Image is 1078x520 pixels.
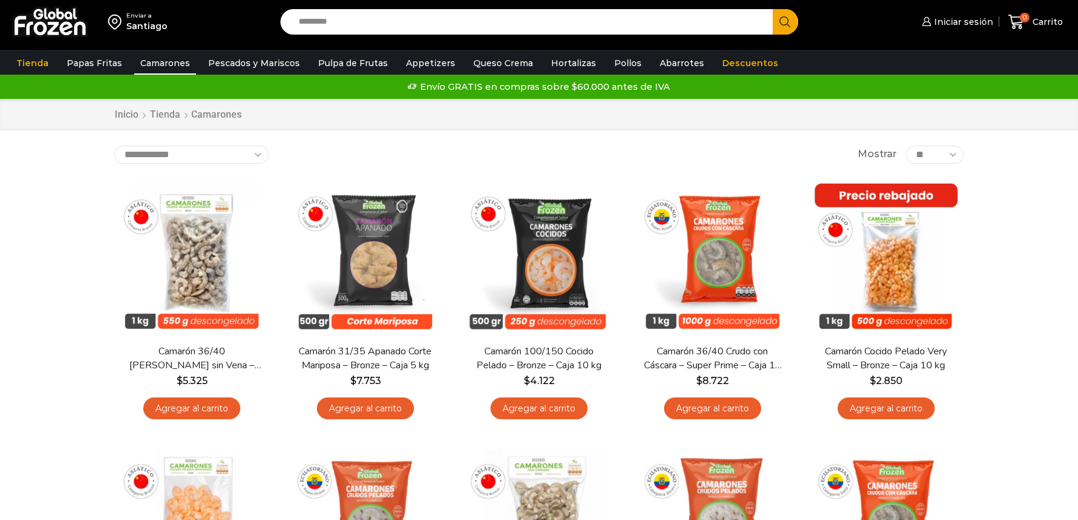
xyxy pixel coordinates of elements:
[296,345,435,373] a: Camarón 31/35 Apanado Corte Mariposa – Bronze – Caja 5 kg
[1005,8,1066,36] a: 0 Carrito
[870,375,903,387] bdi: 2.850
[317,397,414,420] a: Agregar al carrito: “Camarón 31/35 Apanado Corte Mariposa - Bronze - Caja 5 kg”
[838,397,935,420] a: Agregar al carrito: “Camarón Cocido Pelado Very Small - Bronze - Caja 10 kg”
[716,52,784,75] a: Descuentos
[696,375,729,387] bdi: 8.722
[773,9,798,35] button: Search button
[10,52,55,75] a: Tienda
[126,305,257,326] span: Vista Rápida
[122,345,262,373] a: Camarón 36/40 [PERSON_NAME] sin Vena – Bronze – Caja 10 kg
[1020,13,1029,22] span: 0
[191,109,242,120] h1: Camarones
[647,305,778,326] span: Vista Rápida
[931,16,993,28] span: Iniciar sesión
[524,375,530,387] span: $
[61,52,128,75] a: Papas Fritas
[149,108,181,122] a: Tienda
[300,305,430,326] span: Vista Rápida
[312,52,394,75] a: Pulpa de Frutas
[524,375,555,387] bdi: 4.122
[126,12,168,20] div: Enviar a
[1029,16,1063,28] span: Carrito
[350,375,381,387] bdi: 7.753
[467,52,539,75] a: Queso Crema
[870,375,876,387] span: $
[134,52,196,75] a: Camarones
[821,305,951,326] span: Vista Rápida
[143,397,240,420] a: Agregar al carrito: “Camarón 36/40 Crudo Pelado sin Vena - Bronze - Caja 10 kg”
[654,52,710,75] a: Abarrotes
[490,397,588,420] a: Agregar al carrito: “Camarón 100/150 Cocido Pelado - Bronze - Caja 10 kg”
[108,12,126,32] img: address-field-icon.svg
[664,397,761,420] a: Agregar al carrito: “Camarón 36/40 Crudo con Cáscara - Super Prime - Caja 10 kg”
[608,52,648,75] a: Pollos
[858,147,897,161] span: Mostrar
[643,345,782,373] a: Camarón 36/40 Crudo con Cáscara – Super Prime – Caja 10 kg
[177,375,183,387] span: $
[919,10,993,34] a: Iniciar sesión
[350,375,356,387] span: $
[400,52,461,75] a: Appetizers
[202,52,306,75] a: Pescados y Mariscos
[473,305,604,326] span: Vista Rápida
[696,375,702,387] span: $
[114,146,269,164] select: Pedido de la tienda
[114,108,242,122] nav: Breadcrumb
[114,108,139,122] a: Inicio
[816,345,956,373] a: Camarón Cocido Pelado Very Small – Bronze – Caja 10 kg
[126,20,168,32] div: Santiago
[469,345,609,373] a: Camarón 100/150 Cocido Pelado – Bronze – Caja 10 kg
[177,375,208,387] bdi: 5.325
[545,52,602,75] a: Hortalizas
